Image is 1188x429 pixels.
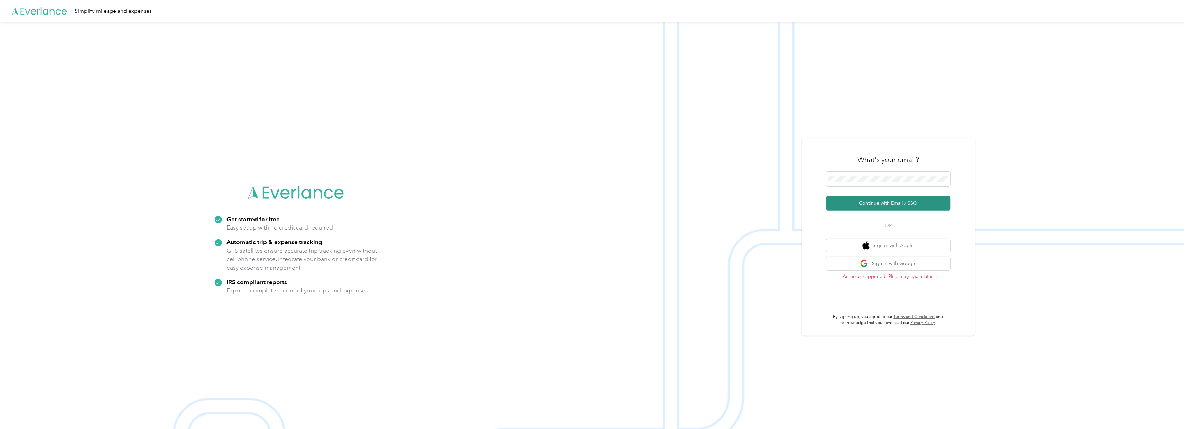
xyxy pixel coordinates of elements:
[876,222,901,229] span: OR
[826,314,951,326] p: By signing up, you agree to our and acknowledge that you have read our .
[826,257,951,270] button: google logoSign in with Google
[826,196,951,211] button: Continue with Email / SSO
[227,286,370,295] p: Export a complete record of your trips and expenses.
[894,314,935,319] a: Terms and Conditions
[75,7,152,16] div: Simplify mileage and expenses
[227,238,323,245] strong: Automatic trip & expense tracking
[911,320,935,325] a: Privacy Policy
[227,215,280,223] strong: Get started for free
[860,259,869,268] img: google logo
[858,155,919,165] h3: What's your email?
[227,223,333,232] p: Easy set up with no credit card required
[227,246,378,272] p: GPS satellites ensure accurate trip tracking even without cell phone service. Integrate your bank...
[826,273,951,280] p: An error happened. Please try again later.
[227,278,287,286] strong: IRS compliant reports
[863,241,870,250] img: apple logo
[826,239,951,252] button: apple logoSign in with Apple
